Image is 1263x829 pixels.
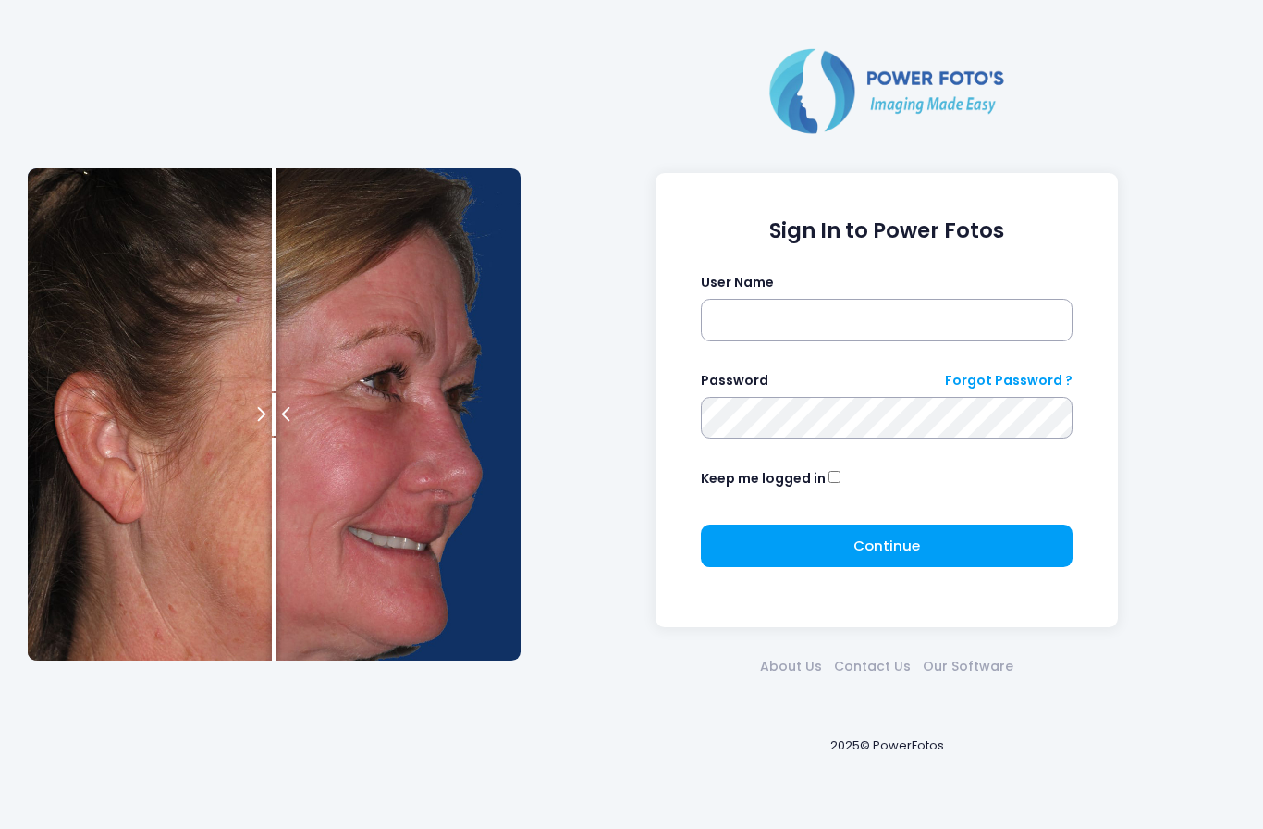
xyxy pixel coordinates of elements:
[945,371,1073,390] a: Forgot Password ?
[701,218,1073,243] h1: Sign In to Power Fotos
[701,525,1073,567] button: Continue
[701,469,826,489] label: Keep me logged in
[754,657,828,676] a: About Us
[853,536,920,555] span: Continue
[917,657,1020,676] a: Our Software
[538,707,1235,786] div: 2025© PowerFotos
[701,273,774,292] label: User Name
[701,371,768,390] label: Password
[828,657,917,676] a: Contact Us
[762,44,1012,137] img: Logo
